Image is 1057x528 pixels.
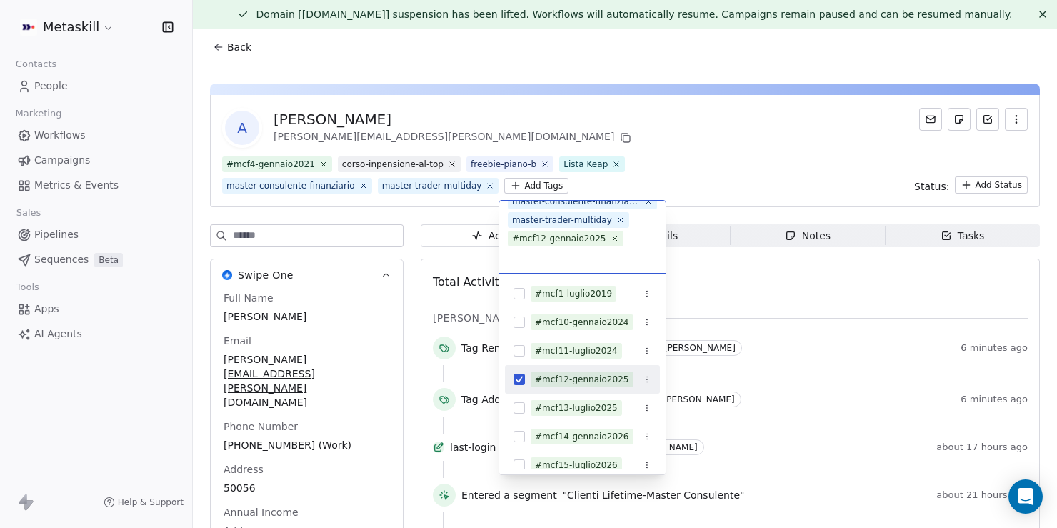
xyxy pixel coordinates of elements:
div: #mcf13-luglio2025 [535,402,618,414]
div: #mcf1-luglio2019 [535,287,612,300]
div: #mcf12-gennaio2025 [535,373,629,386]
div: master-trader-multiday [512,214,612,226]
div: #mcf12-gennaio2025 [512,232,606,245]
div: #mcf15-luglio2026 [535,459,618,472]
div: #mcf11-luglio2024 [535,344,618,357]
div: #mcf10-gennaio2024 [535,316,629,329]
div: master-consulente-finanziario [512,195,640,208]
div: #mcf14-gennaio2026 [535,430,629,443]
